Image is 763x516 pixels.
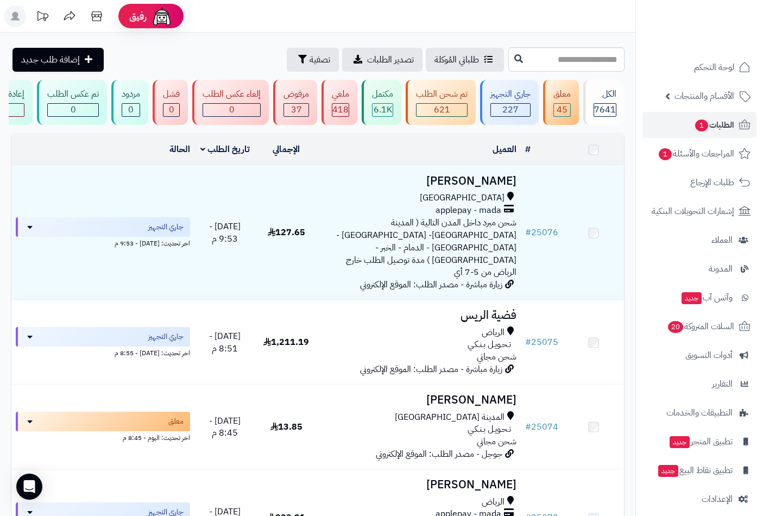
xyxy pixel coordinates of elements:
span: 20 [667,320,684,333]
span: الرياض [482,326,505,339]
div: مكتمل [372,88,393,100]
h3: فضية الريس [321,309,517,322]
div: 0 [203,104,260,116]
a: إضافة طلب جديد [12,48,104,72]
span: تصدير الطلبات [367,53,414,66]
span: [DATE] - 8:51 م [209,330,241,355]
span: 37 [291,103,302,116]
span: 7641 [594,103,616,116]
span: زيارة مباشرة - مصدر الطلب: الموقع الإلكتروني [360,278,502,291]
span: جاري التجهيز [148,331,184,342]
span: العملاء [711,232,733,248]
a: العميل [493,143,516,156]
span: الأقسام والمنتجات [674,89,734,104]
a: تصدير الطلبات [342,48,423,72]
a: إشعارات التحويلات البنكية [642,198,756,224]
a: تم شحن الطلب 621 [403,80,478,125]
div: 418 [332,104,349,116]
a: #25075 [525,336,558,349]
div: 37 [284,104,308,116]
a: تم عكس الطلب 0 [35,80,109,125]
div: اخر تحديث: [DATE] - 8:55 م [16,347,190,358]
a: إلغاء عكس الطلب 0 [190,80,271,125]
a: مرفوض 37 [271,80,319,125]
div: إلغاء عكس الطلب [203,88,261,100]
a: مكتمل 6.1K [360,80,403,125]
div: تم عكس الطلب [47,88,99,100]
span: زيارة مباشرة - مصدر الطلب: الموقع الإلكتروني [360,363,502,376]
a: العملاء [642,227,756,253]
a: المراجعات والأسئلة1 [642,141,756,167]
span: جديد [682,292,702,304]
a: فشل 0 [150,80,190,125]
span: معلق [168,416,184,427]
a: مردود 0 [109,80,150,125]
a: الكل7641 [581,80,627,125]
div: اخر تحديث: [DATE] - 9:53 م [16,237,190,248]
span: 13.85 [270,420,302,433]
span: المراجعات والأسئلة [658,146,734,161]
span: # [525,420,531,433]
a: وآتس آبجديد [642,285,756,311]
span: [DATE] - 8:45 م [209,414,241,440]
a: تاريخ الطلب [200,143,250,156]
a: لوحة التحكم [642,54,756,80]
span: إضافة طلب جديد [21,53,80,66]
a: طلباتي المُوكلة [426,48,504,72]
span: 1,211.19 [263,336,309,349]
span: جاري التجهيز [148,222,184,232]
a: #25074 [525,420,558,433]
a: الإعدادات [642,486,756,512]
div: 0 [122,104,140,116]
span: [DATE] - 9:53 م [209,220,241,246]
div: 0 [48,104,98,116]
img: logo-2.png [689,15,753,38]
span: جوجل - مصدر الطلب: الموقع الإلكتروني [376,448,502,461]
div: اخر تحديث: اليوم - 8:45 م [16,431,190,443]
span: وآتس آب [680,290,733,305]
span: التقارير [712,376,733,392]
span: 45 [557,103,567,116]
a: الطلبات1 [642,112,756,138]
div: 227 [491,104,530,116]
span: 227 [502,103,519,116]
span: الإعدادات [702,492,733,507]
span: جديد [658,465,678,477]
span: 6.1K [374,103,392,116]
span: الرياض [482,496,505,508]
span: إشعارات التحويلات البنكية [652,204,734,219]
span: شحن مجاني [477,350,516,363]
div: فشل [163,88,180,100]
img: ai-face.png [151,5,173,27]
a: #25076 [525,226,558,239]
div: 6126 [373,104,393,116]
div: 0 [163,104,179,116]
div: تم شحن الطلب [416,88,468,100]
a: جاري التجهيز 227 [478,80,541,125]
span: # [525,336,531,349]
a: الإجمالي [273,143,300,156]
span: التطبيقات والخدمات [666,405,733,420]
a: طلبات الإرجاع [642,169,756,196]
span: أدوات التسويق [685,348,733,363]
span: [GEOGRAPHIC_DATA] [420,192,505,204]
span: طلباتي المُوكلة [434,53,479,66]
a: # [525,143,531,156]
span: طلبات الإرجاع [690,175,734,190]
a: الحالة [169,143,190,156]
span: 418 [332,103,349,116]
span: الطلبات [694,117,734,133]
span: applepay - mada [436,204,501,217]
a: السلات المتروكة20 [642,313,756,339]
span: 1 [658,148,672,161]
h3: [PERSON_NAME] [321,175,517,187]
span: شحن مجاني [477,435,516,448]
div: ملغي [332,88,349,100]
div: معلق [553,88,571,100]
a: التقارير [642,371,756,397]
div: 45 [554,104,570,116]
a: معلق 45 [541,80,581,125]
span: 0 [71,103,76,116]
span: لوحة التحكم [694,60,734,75]
div: مردود [122,88,140,100]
